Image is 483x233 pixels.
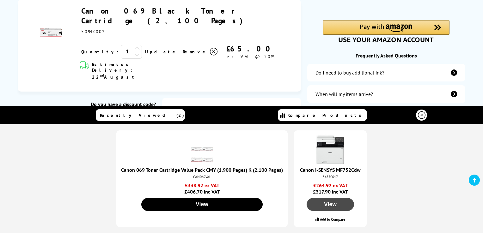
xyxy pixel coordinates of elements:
[183,49,208,55] span: Remove
[100,112,184,118] span: Recently Viewed (2)
[278,109,367,121] a: Compare Products
[300,175,360,179] div: 5455C017
[145,49,178,55] a: Update
[315,91,373,97] div: When will my items arrive?
[92,62,166,80] span: Estimated Delivery: 22 August
[81,6,247,26] a: Canon 069 Black Toner Cartridge (2,100 Pages)
[288,112,365,118] span: Compare Products
[81,29,106,34] span: 5094C002
[40,21,62,43] img: Canon 069 Black Toner Cartridge (2,100 Pages)
[100,73,104,78] sup: nd
[121,182,283,188] span: £338.92 ex VAT
[183,47,218,57] a: Delete item from your basket
[227,54,274,59] span: ex VAT @ 20%
[315,134,346,165] img: Canon-MF752Cdw-Front-Small.jpg
[307,64,466,81] a: additional-ink
[307,85,466,103] a: items-arrive
[57,101,156,107] div: Do you have a discount code?
[299,182,362,195] span: £317.90 inc VAT
[299,182,362,188] span: £264.92 ex VAT
[191,143,213,165] img: Canon-069-CMYK-Pack-Small.png
[218,44,282,54] div: £65.00
[236,104,288,114] div: £329.92
[307,52,466,59] div: Frequently Asked Questions
[96,109,185,121] a: Recently Viewed (2)
[323,20,449,42] div: Amazon Pay - Use your Amazon account
[315,69,384,76] div: Do I need to buy additional ink?
[81,49,118,55] span: Quantity:
[300,167,361,173] a: Canon i-SENSYS MF752Cdw
[141,198,263,211] button: View
[307,198,354,211] button: View
[121,167,283,173] a: Canon 069 Toner Cartridge Value Pack CMY (1,900 Pages) K (2,100 Pages)
[123,175,281,179] div: CAN069VAL
[320,217,345,222] label: Add to Compare
[175,104,236,114] div: Sub Total:
[121,182,283,195] span: £406.70 inc VAT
